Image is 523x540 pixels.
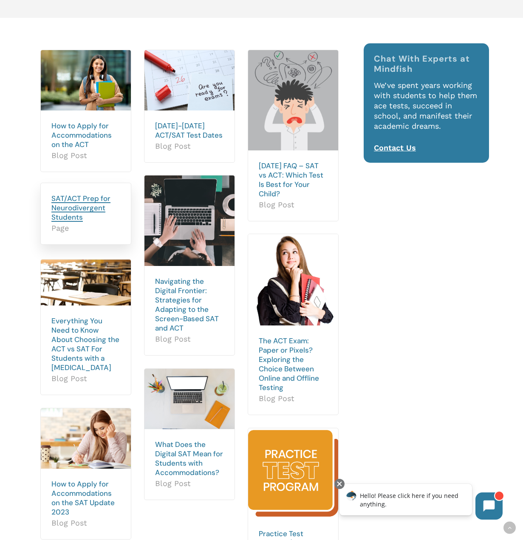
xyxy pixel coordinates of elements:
[144,175,235,266] img: Navigating Digital Tests 0
[331,477,511,528] iframe: Chatbot
[51,223,120,233] span: Page
[155,478,224,489] span: Blog Post
[51,121,112,149] a: How to Apply for Accommodations on the ACT
[248,234,338,325] img: Online vs Paper ACT 0
[51,479,115,517] a: How to Apply for Accommodations on the SAT Update 2023
[259,161,323,198] a: [DATE] FAQ – SAT vs ACT: Which Test Is Best for Your Child?
[155,141,224,151] span: Blog Post
[51,373,120,384] span: Blog Post
[51,194,110,222] a: SAT/ACT Prep for Neurodivergent Students
[155,277,219,333] a: Navigating the Digital Frontier: Strategies for Adapting to the Screen-Based SAT and ACT
[155,334,224,344] span: Blog Post
[155,440,223,477] a: What Does the Digital SAT Mean for Students with Accommodations?
[374,54,479,74] h4: Chat With Experts at Mindfish
[248,50,338,150] img: April 2025 FAQs 0
[51,518,120,528] span: Blog Post
[259,393,328,404] span: Blog Post
[51,316,119,372] a: Everything You Need to Know About Choosing the ACT vs SAT For Students with a [MEDICAL_DATA]
[155,121,223,140] a: [DATE]-[DATE] ACT/SAT Test Dates
[374,80,479,143] p: We’ve spent years working with students to help them ace tests, succeed in school, and manifest t...
[259,200,328,210] span: Blog Post
[51,150,120,161] span: Blog Post
[41,260,131,305] img: A,High,School,Hall,Or,Room,Set,Up,Ready,For
[374,143,416,152] a: Contact Us
[259,336,319,392] a: The ACT Exam: Paper or Pixels? Exploring the Choice Between Online and Offline Testing
[248,428,338,518] img: test program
